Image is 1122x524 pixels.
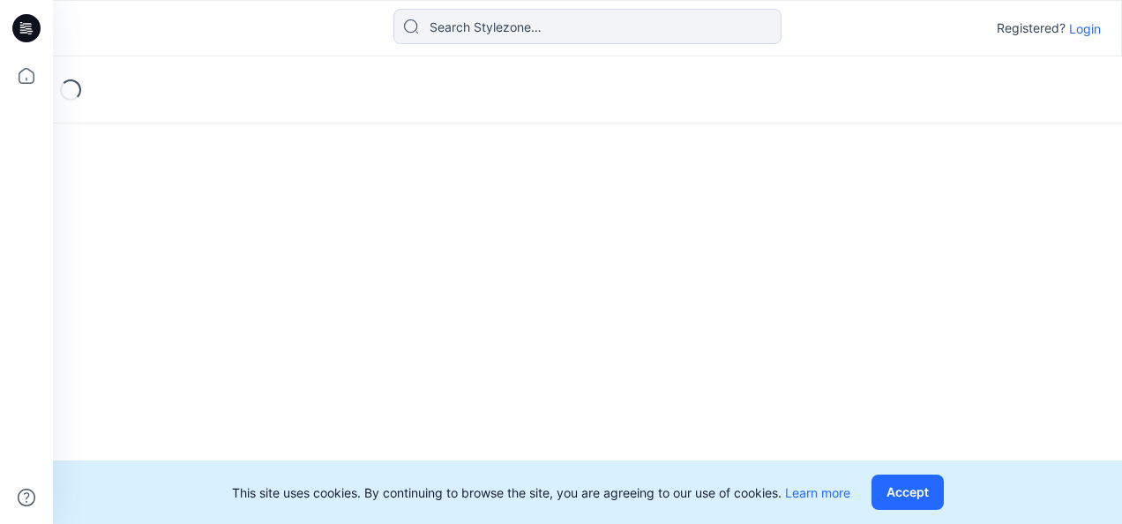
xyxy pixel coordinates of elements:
[785,485,850,500] a: Learn more
[393,9,782,44] input: Search Stylezone…
[232,483,850,502] p: This site uses cookies. By continuing to browse the site, you are agreeing to our use of cookies.
[1069,19,1101,38] p: Login
[997,18,1066,39] p: Registered?
[871,475,944,510] button: Accept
